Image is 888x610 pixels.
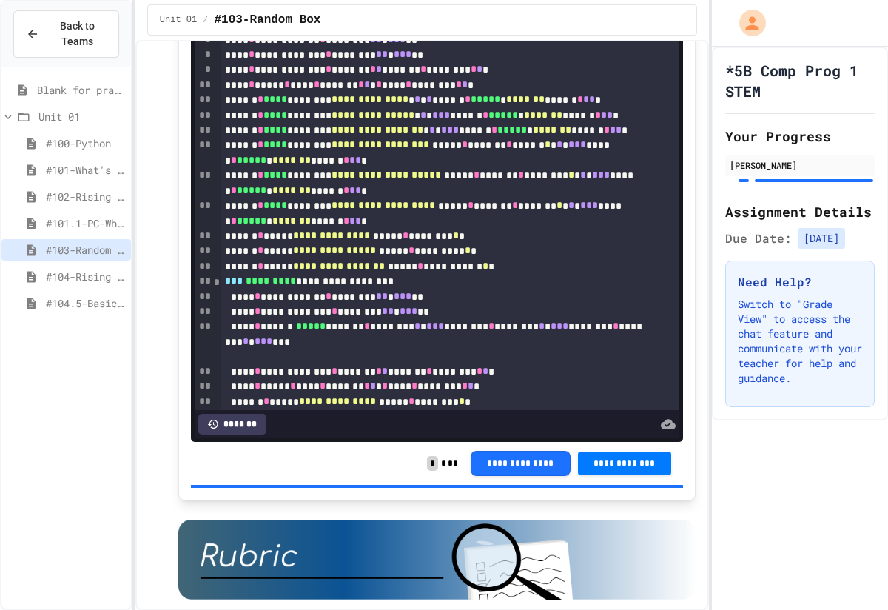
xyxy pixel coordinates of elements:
[46,269,125,284] span: #104-Rising Sun Plus
[46,189,125,204] span: #102-Rising Sun
[46,135,125,151] span: #100-Python
[46,162,125,178] span: #101-What's This ??
[160,14,197,26] span: Unit 01
[724,6,770,40] div: My Account
[725,60,875,101] h1: *5B Comp Prog 1 STEM
[725,201,875,222] h2: Assignment Details
[48,19,107,50] span: Back to Teams
[725,229,792,247] span: Due Date:
[214,11,320,29] span: #103-Random Box
[37,82,125,98] span: Blank for practice
[46,215,125,231] span: #101.1-PC-Where am I?
[203,14,208,26] span: /
[730,158,870,172] div: [PERSON_NAME]
[725,126,875,147] h2: Your Progress
[738,273,862,291] h3: Need Help?
[38,109,125,124] span: Unit 01
[46,295,125,311] span: #104.5-Basic Graphics Review
[46,242,125,258] span: #103-Random Box
[13,10,119,58] button: Back to Teams
[738,297,862,386] p: Switch to "Grade View" to access the chat feature and communicate with your teacher for help and ...
[798,228,845,249] span: [DATE]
